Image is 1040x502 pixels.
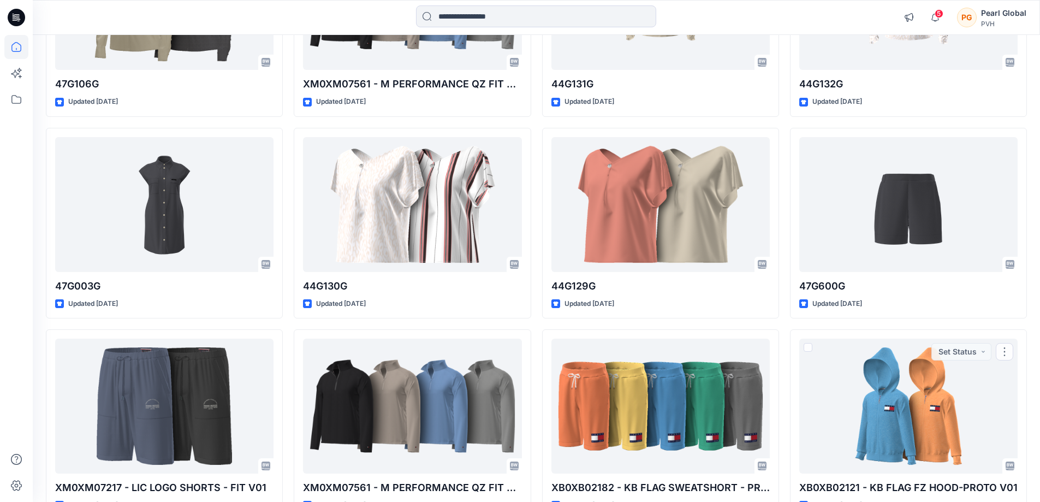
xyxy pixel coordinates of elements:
p: 44G130G [303,279,521,294]
p: 44G131G [551,76,770,92]
p: Updated [DATE] [812,298,862,310]
p: 44G129G [551,279,770,294]
a: 47G600G [799,137,1018,272]
span: 5 [935,9,943,18]
p: Updated [DATE] [316,298,366,310]
div: PVH [981,20,1026,28]
div: Pearl Global [981,7,1026,20]
a: 44G130G [303,137,521,272]
p: Updated [DATE] [68,96,118,108]
a: 44G129G [551,137,770,272]
p: Updated [DATE] [812,96,862,108]
div: PG [957,8,977,27]
p: XM0XM07561 - M PERFORMANCE QZ FIT V02 [303,76,521,92]
a: XB0XB02182 - KB FLAG SWEATSHORT - PROTO [551,339,770,474]
p: Updated [DATE] [564,298,614,310]
p: Updated [DATE] [68,298,118,310]
a: XM0XM07561 - M PERFORMANCE QZ FIT V01 [303,339,521,474]
p: XM0XM07561 - M PERFORMANCE QZ FIT V01 [303,480,521,495]
a: XM0XM07217 - LIC LOGO SHORTS - FIT V01 [55,339,274,474]
p: XB0XB02121 - KB FLAG FZ HOOD-PROTO V01 [799,480,1018,495]
a: 47G003G [55,137,274,272]
p: XB0XB02182 - KB FLAG SWEATSHORT - PROTO [551,480,770,495]
p: 47G003G [55,279,274,294]
p: 44G132G [799,76,1018,92]
p: 47G600G [799,279,1018,294]
a: XB0XB02121 - KB FLAG FZ HOOD-PROTO V01 [799,339,1018,474]
p: Updated [DATE] [564,96,614,108]
p: XM0XM07217 - LIC LOGO SHORTS - FIT V01 [55,480,274,495]
p: 47G106G [55,76,274,92]
p: Updated [DATE] [316,96,366,108]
